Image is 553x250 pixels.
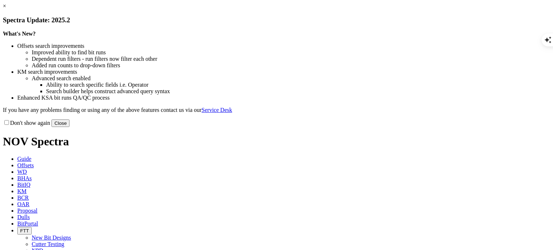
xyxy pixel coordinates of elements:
[46,88,550,95] li: Search builder helps construct advanced query syntax
[46,82,550,88] li: Ability to search specific fields i.e. Operator
[4,120,9,125] input: Don't show again
[17,43,550,49] li: Offsets search improvements
[17,169,27,175] span: WD
[17,162,34,168] span: Offsets
[32,49,550,56] li: Improved ability to find bit runs
[51,119,69,127] button: Close
[3,16,550,24] h3: Spectra Update: 2025.2
[32,62,550,69] li: Added run counts to drop-down filters
[17,214,30,220] span: Dulls
[17,221,38,227] span: BitPortal
[17,182,30,188] span: BitIQ
[17,95,550,101] li: Enhanced KSA bit runs QA/QC process
[17,175,32,181] span: BHAs
[17,69,550,75] li: KM search improvements
[202,107,232,113] a: Service Desk
[32,56,550,62] li: Dependent run filters - run filters now filter each other
[3,135,550,148] h1: NOV Spectra
[3,107,550,113] p: If you have any problems finding or using any of the above features contact us via our
[17,188,27,194] span: KM
[32,235,71,241] a: New Bit Designs
[17,208,37,214] span: Proposal
[3,120,50,126] label: Don't show again
[3,31,36,37] strong: What's New?
[17,201,30,207] span: OAR
[3,3,6,9] a: ×
[32,75,550,82] li: Advanced search enabled
[20,228,29,233] span: FTT
[32,241,64,247] a: Cutter Testing
[17,156,31,162] span: Guide
[17,195,29,201] span: BCR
